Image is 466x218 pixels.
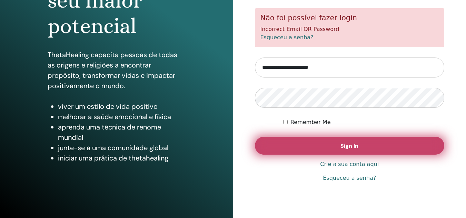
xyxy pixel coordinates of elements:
[320,160,379,168] a: Crie a sua conta aqui
[58,122,186,143] li: aprenda uma técnica de renome mundial
[58,101,186,112] li: viver um estilo de vida positivo
[255,137,445,155] button: Sign In
[323,174,376,182] a: Esqueceu a senha?
[290,118,331,126] label: Remember Me
[48,50,186,91] p: ThetaHealing capacita pessoas de todas as origens e religiões a encontrar propósito, transformar ...
[58,112,186,122] li: melhorar a saúde emocional e física
[260,14,439,22] h5: Não foi possível fazer login
[340,142,358,149] span: Sign In
[260,34,314,41] a: Esqueceu a senha?
[255,8,445,47] div: Incorrect Email OR Password
[58,143,186,153] li: junte-se a uma comunidade global
[283,118,444,126] div: Keep me authenticated indefinitely or until I manually logout
[58,153,186,163] li: iniciar uma prática de thetahealing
